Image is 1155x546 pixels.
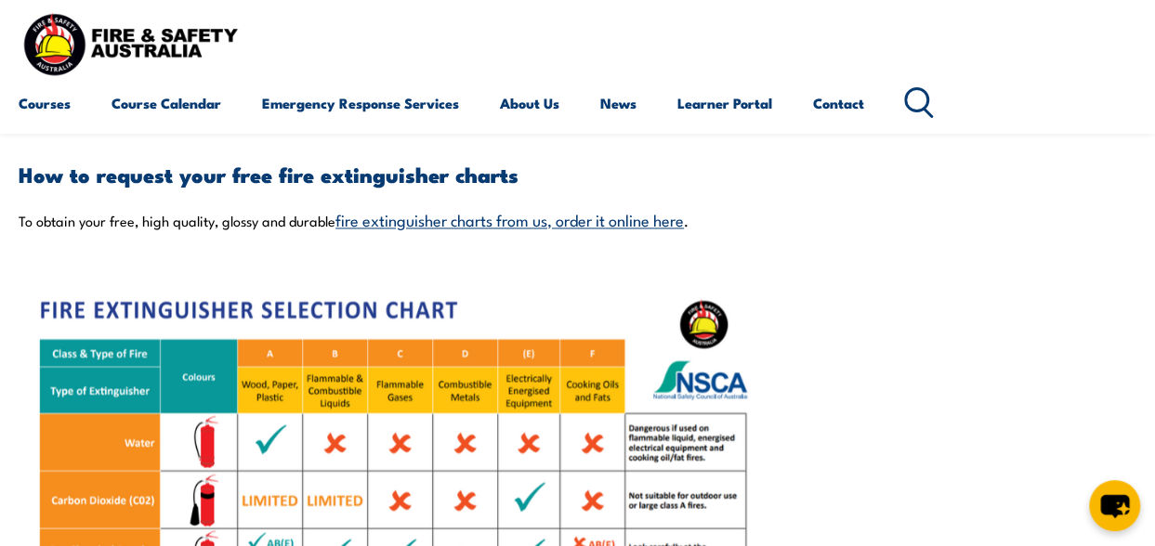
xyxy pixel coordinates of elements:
a: Course Calendar [112,81,221,125]
a: News [600,81,637,125]
p: To obtain your free, high quality, glossy and durable . [19,209,1136,230]
a: Courses [19,81,71,125]
h3: How to request your free fire extinguisher charts [19,163,1136,185]
button: chat-button [1089,480,1140,531]
a: About Us [500,81,559,125]
a: Contact [813,81,864,125]
a: Learner Portal [677,81,772,125]
a: fire extinguisher charts from us, order it online here [335,208,684,230]
a: Emergency Response Services [262,81,459,125]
